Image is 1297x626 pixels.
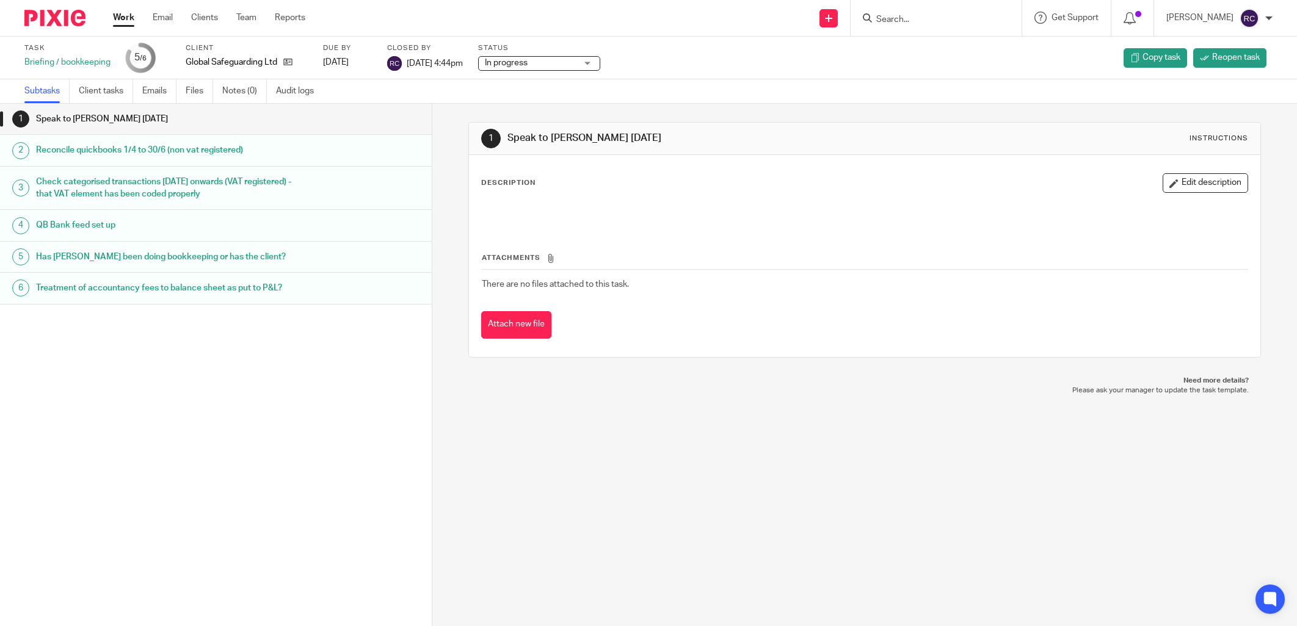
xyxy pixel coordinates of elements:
label: Client [186,43,308,53]
a: Email [153,12,173,24]
small: /6 [140,55,147,62]
a: Clients [191,12,218,24]
span: In progress [485,59,528,67]
h1: Check categorised transactions [DATE] onwards (VAT registered) - that VAT element has been coded ... [36,173,292,204]
a: Client tasks [79,79,133,103]
img: Pixie [24,10,85,26]
div: 5 [12,248,29,265]
img: svg%3E [387,56,402,71]
button: Attach new file [481,311,551,339]
h1: Reconcile quickbooks 1/4 to 30/6 (non vat registered) [36,141,292,159]
a: Subtasks [24,79,70,103]
a: Reports [275,12,305,24]
p: Need more details? [481,376,1249,386]
div: 5 [134,51,147,65]
img: svg%3E [1240,9,1259,28]
h1: Speak to [PERSON_NAME] [DATE] [507,132,891,145]
input: Search [875,15,985,26]
p: Please ask your manager to update the task template. [481,386,1249,395]
a: Audit logs [276,79,323,103]
label: Closed by [387,43,463,53]
span: [DATE] 4:44pm [407,59,463,67]
span: Copy task [1143,51,1180,63]
p: Global Safeguarding Ltd [186,56,277,68]
label: Status [478,43,600,53]
label: Task [24,43,111,53]
h1: Treatment of accountancy fees to balance sheet as put to P&L? [36,279,292,297]
div: 1 [481,129,501,148]
span: Reopen task [1212,51,1260,63]
div: 1 [12,110,29,128]
span: Attachments [482,254,540,261]
div: 4 [12,217,29,234]
p: Description [481,178,536,188]
span: There are no files attached to this task. [482,280,629,289]
a: Reopen task [1193,48,1266,68]
button: Edit description [1163,173,1248,193]
span: Get Support [1052,13,1099,22]
h1: Speak to [PERSON_NAME] [DATE] [36,110,292,128]
a: Copy task [1124,48,1187,68]
div: 6 [12,279,29,297]
div: Briefing / bookkeeping [24,56,111,68]
div: Instructions [1190,134,1248,143]
p: [PERSON_NAME] [1166,12,1233,24]
div: [DATE] [323,56,372,68]
div: 3 [12,179,29,196]
a: Notes (0) [222,79,267,103]
a: Emails [142,79,176,103]
a: Team [236,12,256,24]
h1: Has [PERSON_NAME] been doing bookkeeping or has the client? [36,248,292,266]
a: Work [113,12,134,24]
h1: QB Bank feed set up [36,216,292,234]
div: 2 [12,142,29,159]
label: Due by [323,43,372,53]
a: Files [186,79,213,103]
